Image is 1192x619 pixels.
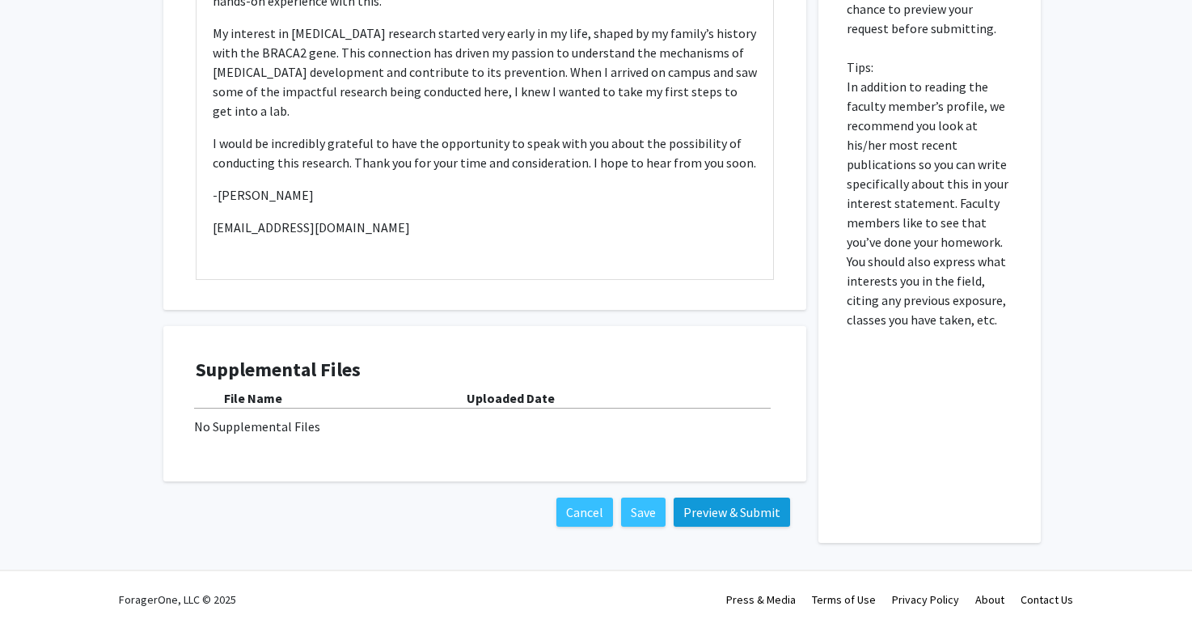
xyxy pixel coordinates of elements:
h4: Supplemental Files [196,358,774,382]
iframe: Chat [12,546,69,607]
b: Uploaded Date [467,390,555,406]
div: No Supplemental Files [194,417,776,436]
a: Contact Us [1021,592,1073,607]
button: Preview & Submit [674,498,790,527]
button: Save [621,498,666,527]
b: File Name [224,390,282,406]
a: About [975,592,1004,607]
button: Cancel [556,498,613,527]
p: [EMAIL_ADDRESS][DOMAIN_NAME] [213,218,757,237]
a: Press & Media [726,592,796,607]
p: -[PERSON_NAME] [213,185,757,205]
a: Terms of Use [812,592,876,607]
a: Privacy Policy [892,592,959,607]
p: My interest in [MEDICAL_DATA] research started very early in my life, shaped by my family’s histo... [213,23,757,121]
p: I would be incredibly grateful to have the opportunity to speak with you about the possibility of... [213,134,757,172]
